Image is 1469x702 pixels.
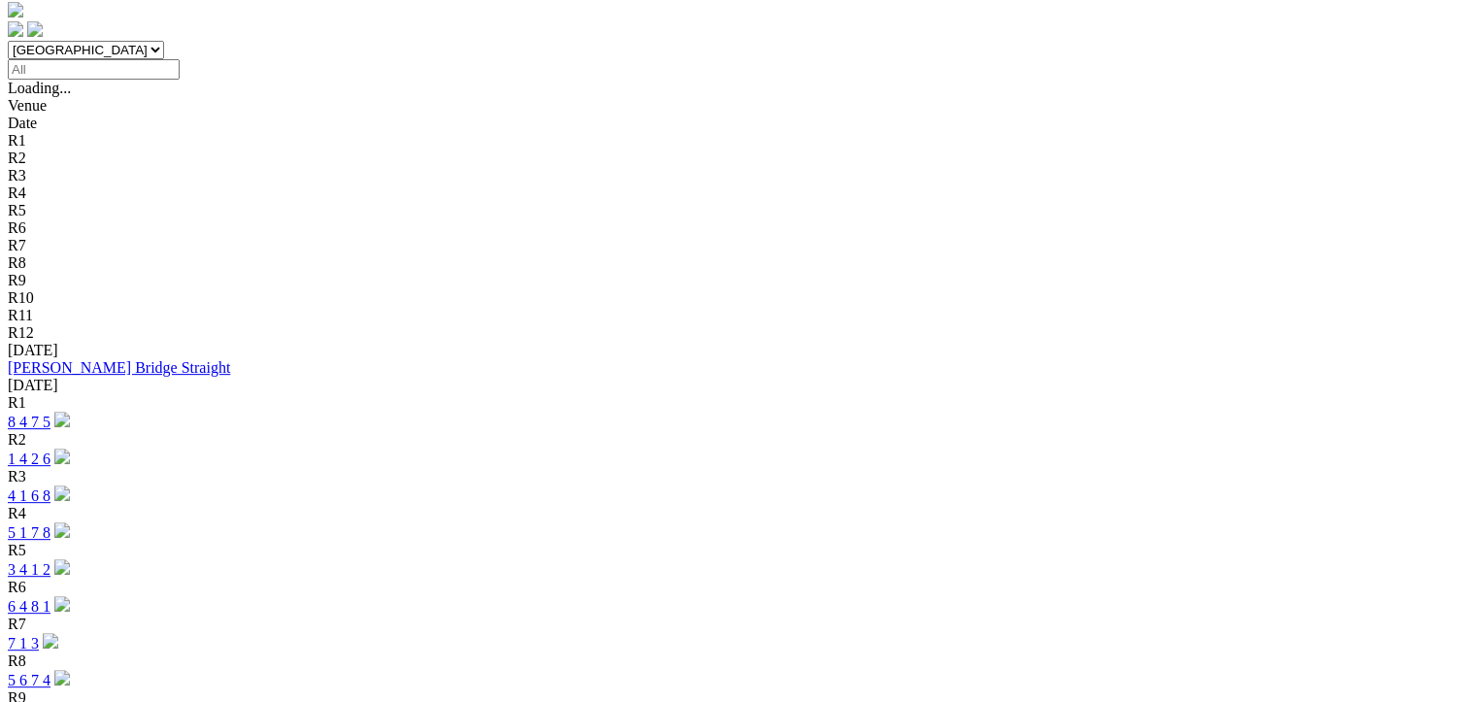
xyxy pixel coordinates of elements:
div: R2 [8,431,1461,449]
div: R9 [8,272,1461,289]
div: R10 [8,289,1461,307]
img: play-circle.svg [54,522,70,538]
a: 7 1 3 [8,635,39,652]
div: R1 [8,394,1461,412]
div: R7 [8,237,1461,254]
div: [DATE] [8,342,1461,359]
div: R4 [8,505,1461,522]
div: [DATE] [8,377,1461,394]
div: R1 [8,132,1461,150]
a: 4 1 6 8 [8,487,50,504]
a: 1 4 2 6 [8,451,50,467]
div: R3 [8,167,1461,184]
div: R12 [8,324,1461,342]
div: Venue [8,97,1461,115]
div: R2 [8,150,1461,167]
span: Loading... [8,80,71,96]
div: R4 [8,184,1461,202]
img: play-circle.svg [54,670,70,685]
img: play-circle.svg [54,485,70,501]
a: 8 4 7 5 [8,414,50,430]
img: logo-grsa-white.png [8,2,23,17]
div: Date [8,115,1461,132]
div: R5 [8,202,1461,219]
div: R6 [8,579,1461,596]
a: 3 4 1 2 [8,561,50,578]
img: play-circle.svg [54,412,70,427]
img: play-circle.svg [54,449,70,464]
div: R5 [8,542,1461,559]
div: R7 [8,616,1461,633]
div: R8 [8,652,1461,670]
img: facebook.svg [8,21,23,37]
a: 5 1 7 8 [8,524,50,541]
img: play-circle.svg [54,596,70,612]
a: 6 4 8 1 [8,598,50,615]
img: play-circle.svg [43,633,58,649]
input: Select date [8,59,180,80]
img: play-circle.svg [54,559,70,575]
div: R11 [8,307,1461,324]
img: twitter.svg [27,21,43,37]
div: R3 [8,468,1461,485]
div: R8 [8,254,1461,272]
div: R6 [8,219,1461,237]
a: 5 6 7 4 [8,672,50,688]
a: [PERSON_NAME] Bridge Straight [8,359,230,376]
